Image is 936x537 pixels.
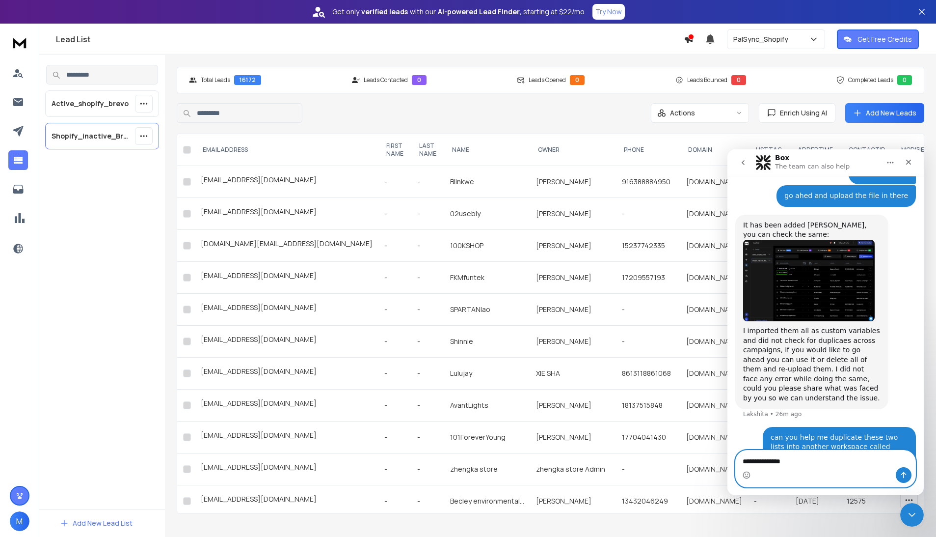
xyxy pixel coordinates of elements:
[201,367,373,380] div: [EMAIL_ADDRESS][DOMAIN_NAME]
[616,166,680,198] td: 916388884950
[680,485,748,517] td: [DOMAIN_NAME]
[201,430,373,444] div: [EMAIL_ADDRESS][DOMAIN_NAME]
[201,271,373,284] div: [EMAIL_ADDRESS][DOMAIN_NAME]
[616,134,680,166] th: Phone
[680,326,748,358] td: [DOMAIN_NAME]
[841,134,893,166] th: contactId
[10,511,29,531] button: M
[616,390,680,422] td: 18137515848
[444,262,530,294] td: FKMfuntek
[378,166,411,198] td: -
[378,453,411,485] td: -
[411,390,444,422] td: -
[616,294,680,326] td: -
[530,198,616,230] td: [PERSON_NAME]
[857,34,912,44] p: Get Free Credits
[444,294,530,326] td: SPARTANlao
[378,358,411,390] td: -
[592,4,625,20] button: Try Now
[595,7,622,17] p: Try Now
[680,453,748,485] td: [DOMAIN_NAME]
[680,134,748,166] th: domain
[776,108,827,118] span: Enrich Using AI
[201,335,373,348] div: [EMAIL_ADDRESS][DOMAIN_NAME]
[529,76,566,84] p: Leads Opened
[616,358,680,390] td: 8613118861068
[444,230,530,262] td: 100KSHOP
[364,76,408,84] p: Leads Contacted
[378,326,411,358] td: -
[616,198,680,230] td: -
[680,262,748,294] td: [DOMAIN_NAME]
[412,75,427,85] div: 0
[759,103,835,123] button: Enrich Using AI
[444,485,530,517] td: Becley environmental-protection company
[853,108,916,118] a: Add New Leads
[201,494,373,508] div: [EMAIL_ADDRESS][DOMAIN_NAME]
[680,358,748,390] td: [DOMAIN_NAME]
[530,230,616,262] td: [PERSON_NAME]
[530,166,616,198] td: [PERSON_NAME]
[411,262,444,294] td: -
[616,230,680,262] td: 15237742335
[444,422,530,453] td: 101ForeverYoung
[56,33,684,45] h1: Lead List
[841,485,893,517] td: 12575
[411,166,444,198] td: -
[680,230,748,262] td: [DOMAIN_NAME]
[530,390,616,422] td: [PERSON_NAME]
[897,75,912,85] div: 0
[530,326,616,358] td: [PERSON_NAME]
[670,108,695,118] p: Actions
[680,198,748,230] td: [DOMAIN_NAME]
[748,485,790,517] td: -
[444,358,530,390] td: Lulujay
[201,207,373,221] div: [EMAIL_ADDRESS][DOMAIN_NAME]
[530,262,616,294] td: [PERSON_NAME]
[411,358,444,390] td: -
[195,134,378,166] th: EMAIL ADDRESS
[530,294,616,326] td: [PERSON_NAME]
[234,75,261,85] div: 16172
[52,513,140,533] button: Add New Lead List
[411,485,444,517] td: -
[680,422,748,453] td: [DOMAIN_NAME]
[378,294,411,326] td: -
[438,7,521,17] strong: AI-powered Lead Finder,
[444,198,530,230] td: 02usebly
[378,134,411,166] th: FIRST NAME
[900,503,924,527] iframe: Intercom live chat
[616,485,680,517] td: 13432046249
[332,7,585,17] p: Get only with our starting at $22/mo
[411,230,444,262] td: -
[848,76,893,84] p: Completed Leads
[530,485,616,517] td: [PERSON_NAME]
[411,453,444,485] td: -
[444,390,530,422] td: AvantLights
[378,390,411,422] td: -
[616,422,680,453] td: 17704041430
[411,198,444,230] td: -
[727,149,924,495] iframe: Intercom live chat
[680,294,748,326] td: [DOMAIN_NAME]
[10,33,29,52] img: logo
[201,462,373,476] div: [EMAIL_ADDRESS][DOMAIN_NAME]
[731,75,746,85] div: 0
[530,134,616,166] th: owner
[790,485,841,517] td: [DATE]
[378,230,411,262] td: -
